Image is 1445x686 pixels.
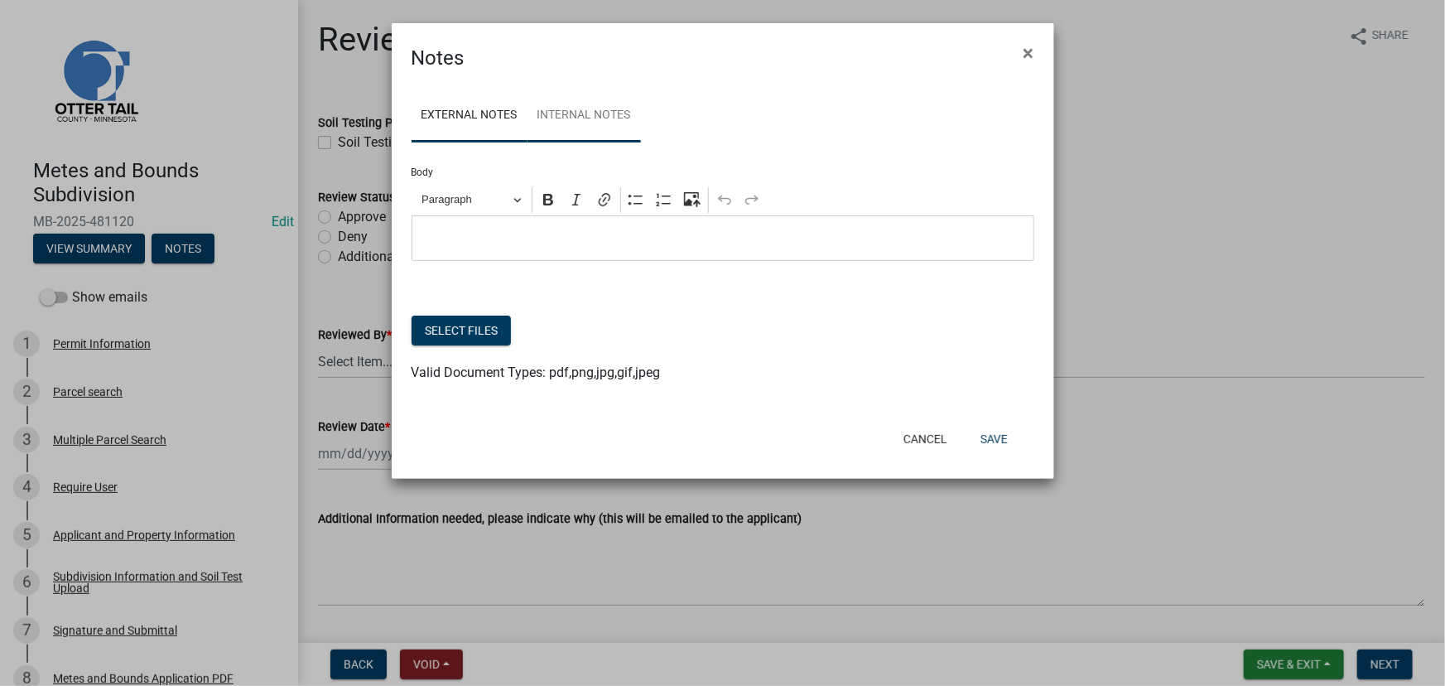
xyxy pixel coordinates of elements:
button: Save [967,424,1021,454]
a: External Notes [412,89,527,143]
button: Close [1010,30,1048,76]
span: × [1024,41,1034,65]
button: Cancel [890,424,961,454]
span: Paragraph [421,190,508,210]
a: Internal Notes [527,89,641,143]
button: Select files [412,316,511,345]
h4: Notes [412,43,465,73]
button: Paragraph, Heading [414,187,528,213]
div: Editor editing area: main. Press Alt+0 for help. [412,215,1034,261]
div: Editor toolbar [412,184,1034,215]
span: Valid Document Types: pdf,png,jpg,gif,jpeg [412,365,661,380]
label: Body [412,167,434,177]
